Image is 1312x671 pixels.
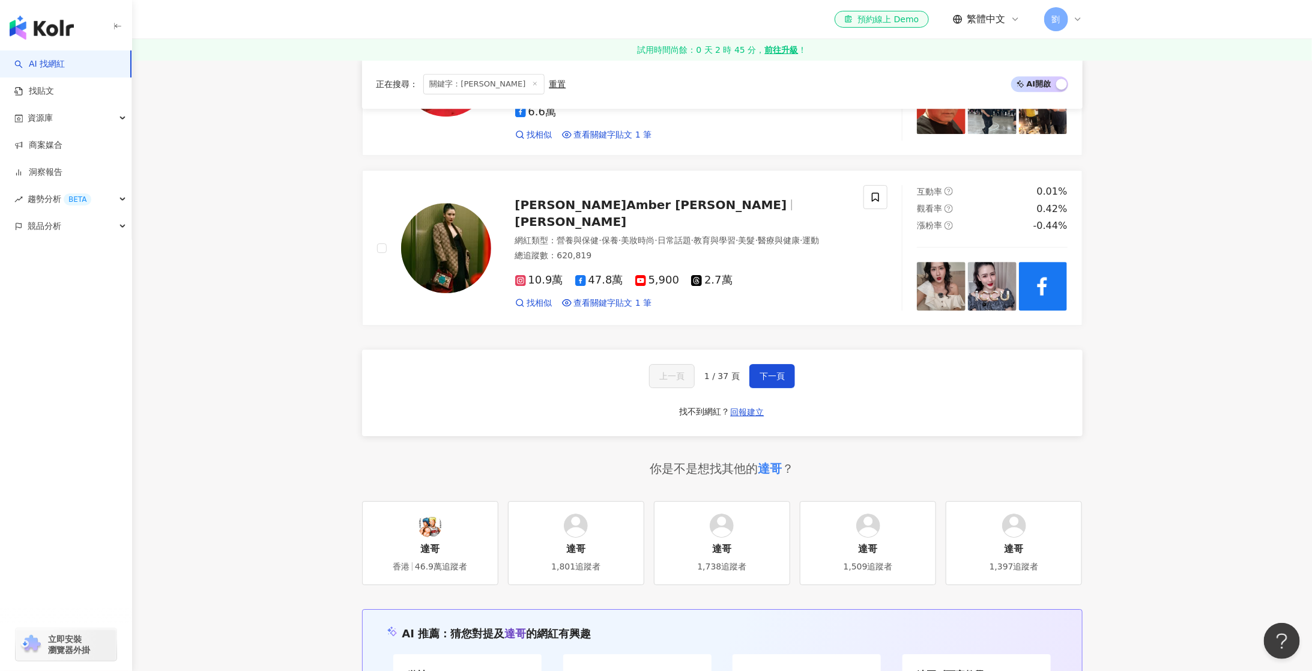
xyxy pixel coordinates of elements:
div: 達哥 [566,542,585,556]
span: 觀看率 [917,204,942,213]
div: 預約線上 Demo [844,13,919,25]
span: 醫療與健康 [758,235,800,245]
span: 達哥 [504,627,526,640]
div: 0.42% [1037,202,1068,216]
a: KOL Avatar達哥1,801追蹤者 [508,501,644,585]
div: 達哥 [1005,542,1024,556]
span: 6.6萬 [515,106,557,118]
div: 達哥 [758,460,782,477]
a: chrome extension立即安裝 瀏覽器外掛 [16,628,116,661]
span: 正在搜尋 ： [376,80,419,90]
a: 找相似 [515,129,552,141]
span: 猜您對提及 的網紅有興趣 [450,627,591,640]
a: 找貼文 [14,85,54,97]
button: 回報建立 [730,402,765,422]
span: · [599,235,602,245]
img: KOL Avatar [418,514,442,538]
span: 回報建立 [731,407,764,417]
div: 1,509追蹤者 [844,561,893,573]
a: 查看關鍵字貼文 1 筆 [562,129,652,141]
span: 美髮 [739,235,755,245]
span: 1 / 37 頁 [704,371,740,381]
span: 5,900 [635,274,680,287]
button: 下一頁 [749,364,795,388]
span: question-circle [945,187,953,195]
a: KOL Avatar[PERSON_NAME]Amber [PERSON_NAME][PERSON_NAME]網紅類型：營養與保健·保養·美妝時尚·日常話題·教育與學習·美髮·醫療與健康·運動總... [362,170,1083,326]
img: KOL Avatar [856,514,880,538]
span: · [618,235,621,245]
a: 商案媒合 [14,139,62,151]
img: post-image [917,85,966,134]
span: 日常話題 [658,235,691,245]
img: KOL Avatar [564,514,588,538]
span: 關鍵字：[PERSON_NAME] [423,74,545,95]
span: 2.7萬 [691,274,733,287]
span: 找相似 [527,297,552,309]
span: 立即安裝 瀏覽器外掛 [48,634,90,655]
span: [PERSON_NAME]Amber [PERSON_NAME] [515,198,787,212]
img: post-image [968,85,1017,134]
span: 查看關鍵字貼文 1 筆 [574,297,652,309]
img: KOL Avatar [710,514,734,538]
span: 運動 [803,235,820,245]
div: 達哥 [712,542,731,556]
span: 保養 [602,235,618,245]
div: BETA [64,193,91,205]
div: 達哥 [420,542,440,556]
div: 香港 [393,561,410,573]
img: KOL Avatar [401,203,491,293]
img: post-image [1019,262,1068,311]
span: 劉 [1052,13,1060,26]
img: chrome extension [19,635,43,654]
span: · [755,235,758,245]
span: 美妝時尚 [621,235,654,245]
span: 互動率 [917,187,942,196]
div: 你是不是想找其他的 ？ [650,460,794,477]
span: · [654,235,657,245]
a: 找相似 [515,297,552,309]
a: KOL Avatar達哥1,509追蹤者 [800,501,936,585]
span: · [691,235,694,245]
span: [PERSON_NAME] [515,214,627,229]
span: 繁體中文 [967,13,1006,26]
div: AI 推薦 ： [402,626,591,641]
span: · [800,235,802,245]
span: 47.8萬 [575,274,623,287]
div: 1,397追蹤者 [990,561,1039,573]
span: · [736,235,738,245]
span: question-circle [945,221,953,229]
span: 找相似 [527,129,552,141]
div: 重置 [549,80,566,90]
span: question-circle [945,204,953,213]
a: KOL Avatar達哥1,397追蹤者 [946,501,1082,585]
div: 達哥 [859,542,878,556]
iframe: Help Scout Beacon - Open [1264,623,1300,659]
a: 試用時間尚餘：0 天 2 時 45 分，前往升級！ [132,39,1312,61]
div: 網紅類型 ： [515,235,850,247]
div: 0.01% [1037,185,1068,198]
span: 漲粉率 [917,220,942,230]
a: 預約線上 Demo [835,11,928,28]
a: 查看關鍵字貼文 1 筆 [562,297,652,309]
img: post-image [968,262,1017,311]
div: 1,801追蹤者 [551,561,600,573]
a: KOL Avatar達哥香港46.9萬追蹤者 [362,501,498,585]
span: 資源庫 [28,105,53,132]
a: searchAI 找網紅 [14,58,65,70]
span: rise [14,195,23,204]
span: 趨勢分析 [28,186,91,213]
a: 洞察報告 [14,166,62,178]
span: 競品分析 [28,213,61,240]
span: 查看關鍵字貼文 1 筆 [574,129,652,141]
div: 1,738追蹤者 [697,561,746,573]
div: 總追蹤數 ： 620,819 [515,250,850,262]
img: post-image [917,262,966,311]
img: logo [10,16,74,40]
a: KOL Avatar達哥1,738追蹤者 [654,501,790,585]
div: -0.44% [1033,219,1068,232]
div: 找不到網紅？ [680,406,730,418]
span: 營養與保健 [557,235,599,245]
strong: 前往升級 [764,44,798,56]
span: 下一頁 [760,371,785,381]
div: 46.9萬追蹤者 [415,561,467,573]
